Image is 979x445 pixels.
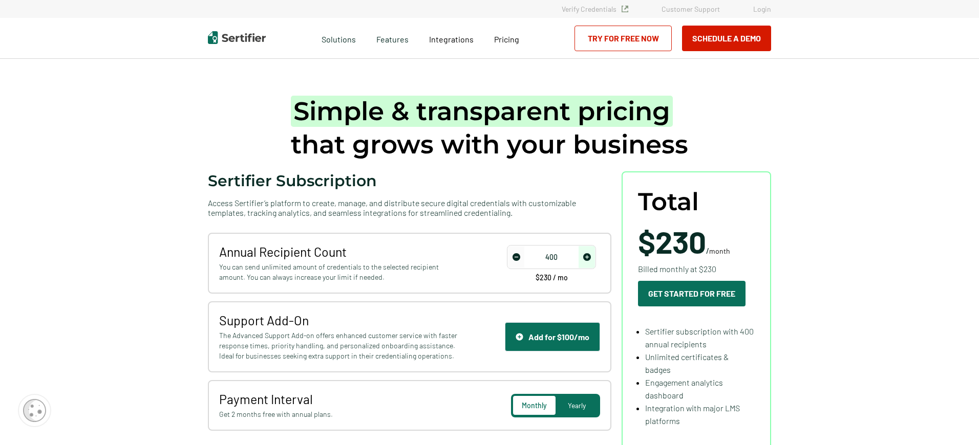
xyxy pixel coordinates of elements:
span: The Advanced Support Add-on offers enhanced customer service with faster response times, priority... [219,330,460,361]
span: Integrations [429,34,474,44]
button: Support IconAdd for $100/mo [505,322,600,351]
span: Access Sertifier’s platform to create, manage, and distribute secure digital credentials with cus... [208,198,611,217]
span: Engagement analytics dashboard [645,377,723,400]
a: Try for Free Now [574,26,672,51]
span: Support Add-On [219,313,460,328]
button: Get Started For Free [638,281,746,306]
span: $230 [638,223,706,260]
h1: that grows with your business [291,95,688,161]
iframe: Chat Widget [928,396,979,445]
button: Schedule a Demo [682,26,771,51]
span: increase number [579,246,595,268]
a: Pricing [494,32,519,44]
span: Get 2 months free with annual plans. [219,409,460,419]
span: Sertifier Subscription [208,171,377,190]
span: Monthly [522,401,547,410]
span: Simple & transparent pricing [291,96,673,127]
img: Cookie Popup Icon [23,399,46,422]
a: Verify Credentials [562,5,628,13]
span: Features [376,32,409,44]
span: Yearly [568,401,586,410]
a: Integrations [429,32,474,44]
span: month [709,247,730,255]
span: Unlimited certificates & badges [645,352,729,374]
span: Annual Recipient Count [219,244,460,259]
span: You can send unlimited amount of credentials to the selected recipient amount. You can always inc... [219,262,460,282]
a: Customer Support [662,5,720,13]
span: / [638,226,730,257]
span: $230 / mo [536,274,568,281]
span: Total [638,188,699,216]
span: Billed monthly at $230 [638,262,716,275]
img: Verified [622,6,628,12]
span: decrease number [508,246,524,268]
a: Login [753,5,771,13]
span: Integration with major LMS platforms [645,403,740,426]
span: Solutions [322,32,356,44]
img: Decrease Icon [513,253,520,261]
div: Add for $100/mo [516,332,589,342]
span: Payment Interval [219,391,460,407]
span: Pricing [494,34,519,44]
img: Support Icon [516,333,523,341]
img: Increase Icon [583,253,591,261]
img: Sertifier | Digital Credentialing Platform [208,31,266,44]
span: Sertifier subscription with 400 annual recipients [645,326,754,349]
